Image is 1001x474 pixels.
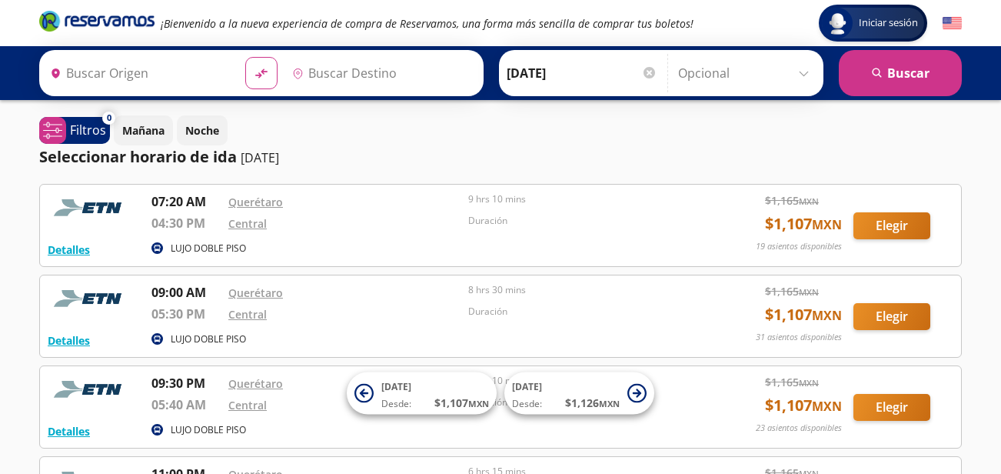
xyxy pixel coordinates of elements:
iframe: Messagebird Livechat Widget [912,385,986,459]
img: RESERVAMOS [48,192,132,223]
button: Mañana [114,115,173,145]
p: 05:40 AM [151,396,221,414]
span: $ 1,165 [765,283,819,299]
p: Noche [185,122,219,139]
p: 19 asientos disponibles [756,240,842,253]
p: Mañana [122,122,165,139]
span: $ 1,165 [765,374,819,390]
button: Detalles [48,423,90,439]
input: Opcional [678,54,816,92]
p: 04:30 PM [151,214,221,232]
p: 09:00 AM [151,283,221,302]
a: Brand Logo [39,9,155,37]
p: 07:20 AM [151,192,221,211]
p: 31 asientos disponibles [756,331,842,344]
small: MXN [799,195,819,207]
input: Buscar Origen [44,54,233,92]
span: Desde: [381,397,411,411]
button: Elegir [853,212,930,239]
span: $ 1,107 [434,395,489,411]
button: Noche [177,115,228,145]
button: Detalles [48,242,90,258]
span: Desde: [512,397,542,411]
p: LUJO DOBLE PISO [171,332,246,346]
small: MXN [468,398,489,409]
em: ¡Bienvenido a la nueva experiencia de compra de Reservamos, una forma más sencilla de comprar tus... [161,16,693,31]
small: MXN [812,398,842,415]
span: $ 1,107 [765,394,842,417]
p: Duración [468,305,700,319]
a: Central [228,398,267,412]
button: [DATE]Desde:$1,126MXN [504,372,654,415]
a: Querétaro [228,376,283,391]
p: [DATE] [241,149,279,167]
small: MXN [799,377,819,389]
p: 8 hrs 30 mins [468,283,700,297]
input: Buscar Destino [286,54,475,92]
small: MXN [799,286,819,298]
p: 9 hrs 10 mins [468,192,700,206]
small: MXN [812,216,842,233]
a: Central [228,216,267,231]
p: Filtros [70,121,106,139]
button: [DATE]Desde:$1,107MXN [347,372,497,415]
p: 23 asientos disponibles [756,422,842,435]
p: LUJO DOBLE PISO [171,242,246,255]
span: [DATE] [512,380,542,393]
span: $ 1,107 [765,212,842,235]
img: RESERVAMOS [48,283,132,314]
span: 0 [107,112,111,125]
p: Duración [468,214,700,228]
span: $ 1,165 [765,192,819,209]
span: [DATE] [381,380,411,393]
small: MXN [812,307,842,324]
p: 05:30 PM [151,305,221,323]
button: Elegir [853,303,930,330]
button: Detalles [48,332,90,349]
p: 09:30 PM [151,374,221,392]
img: RESERVAMOS [48,374,132,405]
button: 0Filtros [39,117,110,144]
button: English [943,14,962,33]
input: Elegir Fecha [507,54,657,92]
span: Iniciar sesión [853,15,924,31]
small: MXN [599,398,620,409]
i: Brand Logo [39,9,155,32]
p: LUJO DOBLE PISO [171,423,246,437]
a: Querétaro [228,195,283,209]
span: $ 1,107 [765,303,842,326]
p: Seleccionar horario de ida [39,145,237,169]
a: Querétaro [228,285,283,300]
span: $ 1,126 [565,395,620,411]
button: Buscar [839,50,962,96]
button: Elegir [853,394,930,421]
a: Central [228,307,267,322]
